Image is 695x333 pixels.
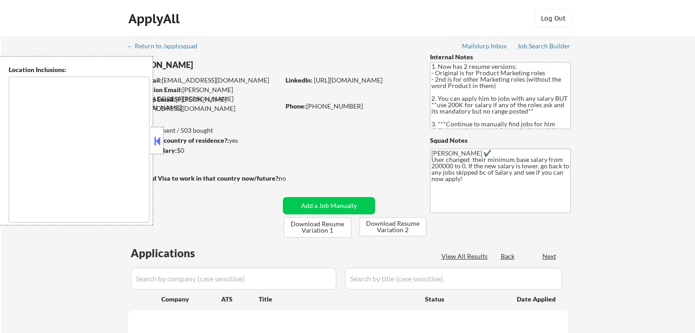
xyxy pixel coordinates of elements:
[314,76,382,84] a: [URL][DOMAIN_NAME]
[127,42,206,52] a: ← Return to /applysquad
[127,146,280,155] div: $0
[128,11,182,26] div: ApplyAll
[425,291,504,307] div: Status
[345,268,562,290] input: Search by title (case sensitive)
[517,43,571,49] div: Job Search Builder
[501,252,515,261] div: Back
[279,174,305,183] div: no
[360,217,426,236] button: Download Resume Variation 2
[128,59,316,71] div: [PERSON_NAME]
[430,136,571,145] div: Squad Notes
[221,295,259,304] div: ATS
[127,43,206,49] div: ← Return to /applysquad
[127,136,277,145] div: yes
[127,136,229,144] strong: Can work in country of residence?:
[128,76,280,85] div: [EMAIL_ADDRESS][DOMAIN_NAME]
[542,252,557,261] div: Next
[9,65,149,74] div: Location Inclusions:
[517,295,557,304] div: Date Applied
[535,9,572,27] button: Log Out
[286,102,306,110] strong: Phone:
[128,95,280,113] div: [PERSON_NAME][EMAIL_ADDRESS][DOMAIN_NAME]
[286,76,313,84] strong: LinkedIn:
[462,42,508,52] a: Mailslurp Inbox
[128,174,280,182] strong: Will need Visa to work in that country now/future?:
[131,248,221,259] div: Applications
[128,85,280,112] div: [PERSON_NAME][EMAIL_ADDRESS][PERSON_NAME][DOMAIN_NAME]
[286,102,415,111] div: [PHONE_NUMBER]
[127,126,280,135] div: 492 sent / 503 bought
[462,43,508,49] div: Mailslurp Inbox
[284,217,351,238] button: Download Resume Variation 1
[441,252,490,261] div: View All Results
[259,295,416,304] div: Title
[161,295,221,304] div: Company
[430,52,571,62] div: Internal Notes
[131,268,336,290] input: Search by company (case sensitive)
[283,197,375,214] button: Add a Job Manually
